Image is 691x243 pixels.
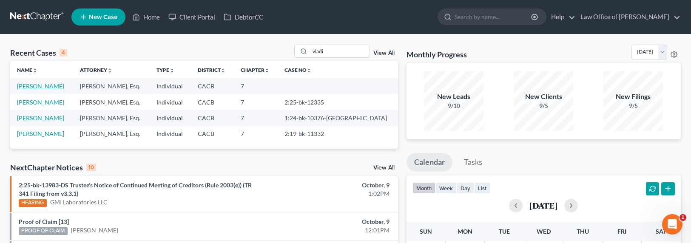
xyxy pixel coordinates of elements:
a: Case Nounfold_more [284,67,312,73]
div: 9/5 [514,102,573,110]
a: Calendar [407,153,452,172]
td: 2:19-bk-11332 [278,126,398,142]
a: View All [373,50,395,56]
i: unfold_more [169,68,174,73]
div: NextChapter Notices [10,162,96,172]
td: [PERSON_NAME], Esq. [73,94,150,110]
a: Typeunfold_more [156,67,174,73]
button: month [412,182,435,194]
span: Sun [420,228,432,235]
span: Sat [656,228,666,235]
td: Individual [150,78,191,94]
a: Tasks [456,153,490,172]
td: Individual [150,126,191,142]
a: 2:25-bk-13983-DS Trustee's Notice of Continued Meeting of Creditors (Rule 2003(e)) (TR 341 Filing... [19,181,252,197]
a: [PERSON_NAME] [17,114,64,121]
input: Search by name... [310,45,370,57]
i: unfold_more [107,68,112,73]
a: Client Portal [164,9,219,25]
a: [PERSON_NAME] [71,226,118,235]
td: 7 [234,126,278,142]
a: [PERSON_NAME] [17,99,64,106]
a: [PERSON_NAME] [17,130,64,137]
a: GMI Laboratories LLC [50,198,108,206]
td: 7 [234,110,278,126]
span: Tue [499,228,510,235]
a: View All [373,165,395,171]
a: DebtorCC [219,9,267,25]
a: Help [547,9,575,25]
td: [PERSON_NAME], Esq. [73,126,150,142]
button: week [435,182,457,194]
td: 7 [234,78,278,94]
a: Law Office of [PERSON_NAME] [576,9,680,25]
i: unfold_more [264,68,270,73]
i: unfold_more [307,68,312,73]
td: CACB [191,110,234,126]
span: Thu [577,228,589,235]
div: 9/10 [424,102,483,110]
h2: [DATE] [529,201,557,210]
button: day [457,182,474,194]
div: October, 9 [271,181,389,189]
div: Recent Cases [10,48,67,58]
a: [PERSON_NAME] [17,82,64,90]
h3: Monthly Progress [407,49,467,59]
a: Chapterunfold_more [241,67,270,73]
div: October, 9 [271,218,389,226]
div: New Leads [424,92,483,102]
input: Search by name... [455,9,532,25]
i: unfold_more [32,68,37,73]
iframe: Intercom live chat [662,214,682,235]
td: 1:24-bk-10376-[GEOGRAPHIC_DATA] [278,110,398,126]
div: PROOF OF CLAIM [19,227,68,235]
button: list [474,182,490,194]
td: CACB [191,126,234,142]
td: Individual [150,94,191,110]
div: New Filings [603,92,663,102]
a: Nameunfold_more [17,67,37,73]
div: New Clients [514,92,573,102]
i: unfold_more [221,68,226,73]
div: 10 [86,164,96,171]
td: CACB [191,78,234,94]
a: Attorneyunfold_more [80,67,112,73]
span: Fri [617,228,626,235]
div: 12:01PM [271,226,389,235]
div: 4 [60,49,67,57]
div: HEARING [19,199,47,207]
td: [PERSON_NAME], Esq. [73,110,150,126]
td: 7 [234,94,278,110]
td: 2:25-bk-12335 [278,94,398,110]
td: [PERSON_NAME], Esq. [73,78,150,94]
a: Districtunfold_more [198,67,226,73]
td: Individual [150,110,191,126]
span: Mon [458,228,472,235]
span: 1 [680,214,686,221]
div: 1:02PM [271,189,389,198]
span: Wed [537,228,551,235]
a: Home [128,9,164,25]
td: CACB [191,94,234,110]
span: New Case [89,14,117,20]
a: Proof of Claim [13] [19,218,69,225]
div: 9/5 [603,102,663,110]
